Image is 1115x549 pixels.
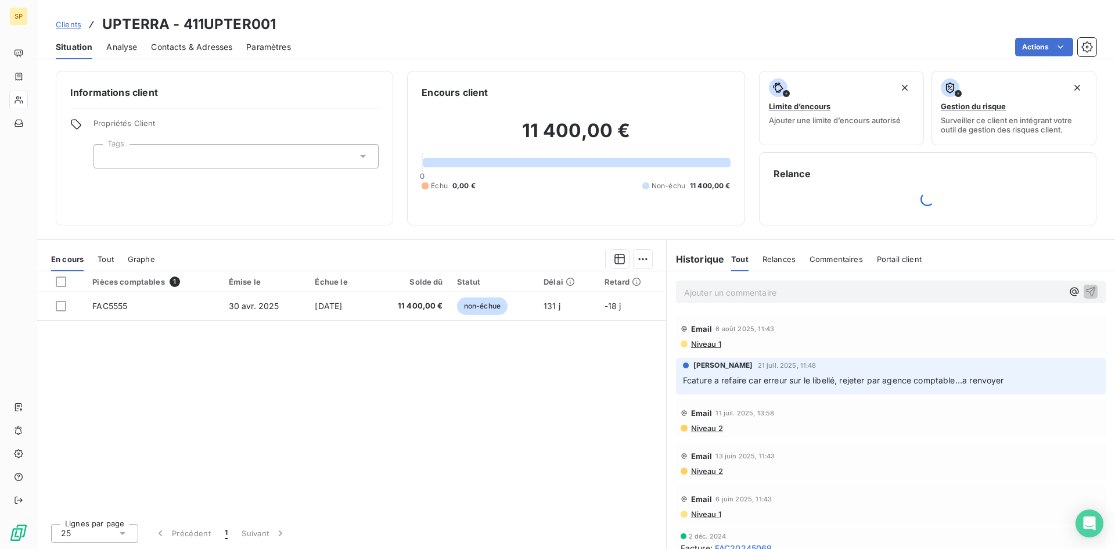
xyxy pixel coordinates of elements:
span: Surveiller ce client en intégrant votre outil de gestion des risques client. [941,116,1087,134]
span: 1 [170,277,180,287]
span: 0,00 € [452,181,476,191]
h6: Informations client [70,85,379,99]
span: Niveau 2 [690,424,723,433]
div: Statut [457,277,530,286]
span: 13 juin 2025, 11:43 [715,453,775,460]
span: Clients [56,20,81,29]
span: Email [691,408,713,418]
div: Délai [544,277,590,286]
h2: 11 400,00 € [422,119,730,154]
span: 131 j [544,301,560,311]
span: 11 400,00 € [377,300,443,312]
h3: UPTERRA - 411UPTER001 [102,14,276,35]
span: FAC5555 [92,301,127,311]
span: Propriétés Client [93,119,379,135]
h6: Encours client [422,85,488,99]
button: Limite d’encoursAjouter une limite d’encours autorisé [759,71,925,145]
span: Contacts & Adresses [151,41,232,53]
span: Non-échu [652,181,685,191]
span: 6 août 2025, 11:43 [715,325,774,332]
div: Échue le [315,277,364,286]
span: Email [691,494,713,504]
span: 2 déc. 2024 [689,533,726,540]
span: Relances [762,254,796,264]
span: Commentaires [810,254,863,264]
h6: Relance [774,167,1082,181]
span: Paramètres [246,41,291,53]
span: Email [691,324,713,333]
span: Situation [56,41,92,53]
span: Graphe [128,254,155,264]
span: Analyse [106,41,137,53]
span: 0 [420,171,425,181]
span: Échu [431,181,448,191]
button: Précédent [148,521,218,546]
span: Niveau 1 [690,509,721,519]
div: SP [9,7,28,26]
h6: Historique [667,252,725,266]
button: Gestion du risqueSurveiller ce client en intégrant votre outil de gestion des risques client. [931,71,1096,145]
span: Ajouter une limite d’encours autorisé [769,116,901,125]
span: 11 400,00 € [690,181,731,191]
span: 21 juil. 2025, 11:48 [758,362,817,369]
span: 11 juil. 2025, 13:58 [715,410,774,417]
img: Logo LeanPay [9,523,28,542]
span: Fcature a refaire car erreur sur le libellé, rejeter par agence comptable...a renvoyer [683,375,1004,385]
div: Solde dû [377,277,443,286]
button: Suivant [235,521,293,546]
span: non-échue [457,297,508,315]
span: Tout [731,254,749,264]
span: Niveau 2 [690,467,723,476]
div: Open Intercom Messenger [1076,509,1103,537]
span: [PERSON_NAME] [693,360,753,371]
span: -18 j [605,301,621,311]
div: Retard [605,277,659,286]
span: 6 juin 2025, 11:43 [715,496,772,503]
input: Ajouter une valeur [103,151,113,162]
button: 1 [218,521,235,546]
div: Émise le [229,277,301,286]
span: 30 avr. 2025 [229,301,279,311]
span: 1 [225,528,228,539]
span: [DATE] [315,301,342,311]
span: Gestion du risque [941,102,1006,111]
a: Clients [56,19,81,30]
span: Email [691,451,713,461]
span: Limite d’encours [769,102,830,111]
div: Pièces comptables [92,277,214,287]
span: Tout [98,254,114,264]
button: Actions [1015,38,1073,56]
span: 25 [61,528,71,539]
span: Portail client [877,254,922,264]
span: Niveau 1 [690,339,721,349]
span: En cours [51,254,84,264]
